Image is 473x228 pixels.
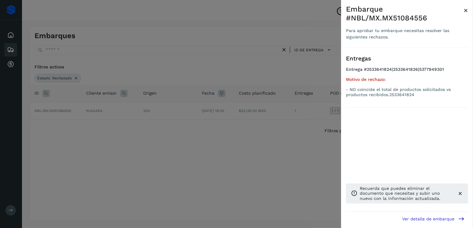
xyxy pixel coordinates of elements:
h4: Entrega #2533641824|2533641826|5377949301 [346,67,468,77]
button: Ver detalle de embarque [398,212,468,226]
h3: Entregas [346,55,468,62]
div: Para aprobar tu embarque necesitas resolver las siguientes rechazos. [346,27,464,40]
span: × [464,6,468,15]
h5: Motivo de rechazo: [346,77,468,82]
button: Close [464,5,468,16]
div: Embarque #NBL/MX.MX51084556 [346,5,464,23]
p: Recuerda que puedes eliminar el documento que necesitas y subir uno nuevo con la información actu... [360,186,452,201]
p: - NO coincide el total de productos solicitados vs productos recibidos.2533641824 [346,87,468,97]
span: Ver detalle de embarque [402,217,454,221]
